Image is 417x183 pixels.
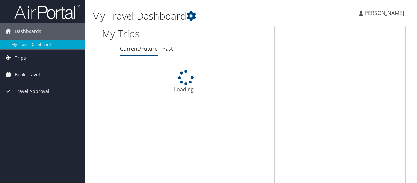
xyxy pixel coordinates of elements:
[97,70,274,93] div: Loading...
[15,23,41,40] span: Dashboards
[120,45,158,52] a: Current/Future
[102,27,196,41] h1: My Trips
[92,9,304,23] h1: My Travel Dashboard
[162,45,173,52] a: Past
[15,50,26,66] span: Trips
[359,3,410,23] a: [PERSON_NAME]
[15,66,40,83] span: Book Travel
[14,4,80,20] img: airportal-logo.png
[15,83,49,100] span: Travel Approval
[363,9,404,17] span: [PERSON_NAME]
